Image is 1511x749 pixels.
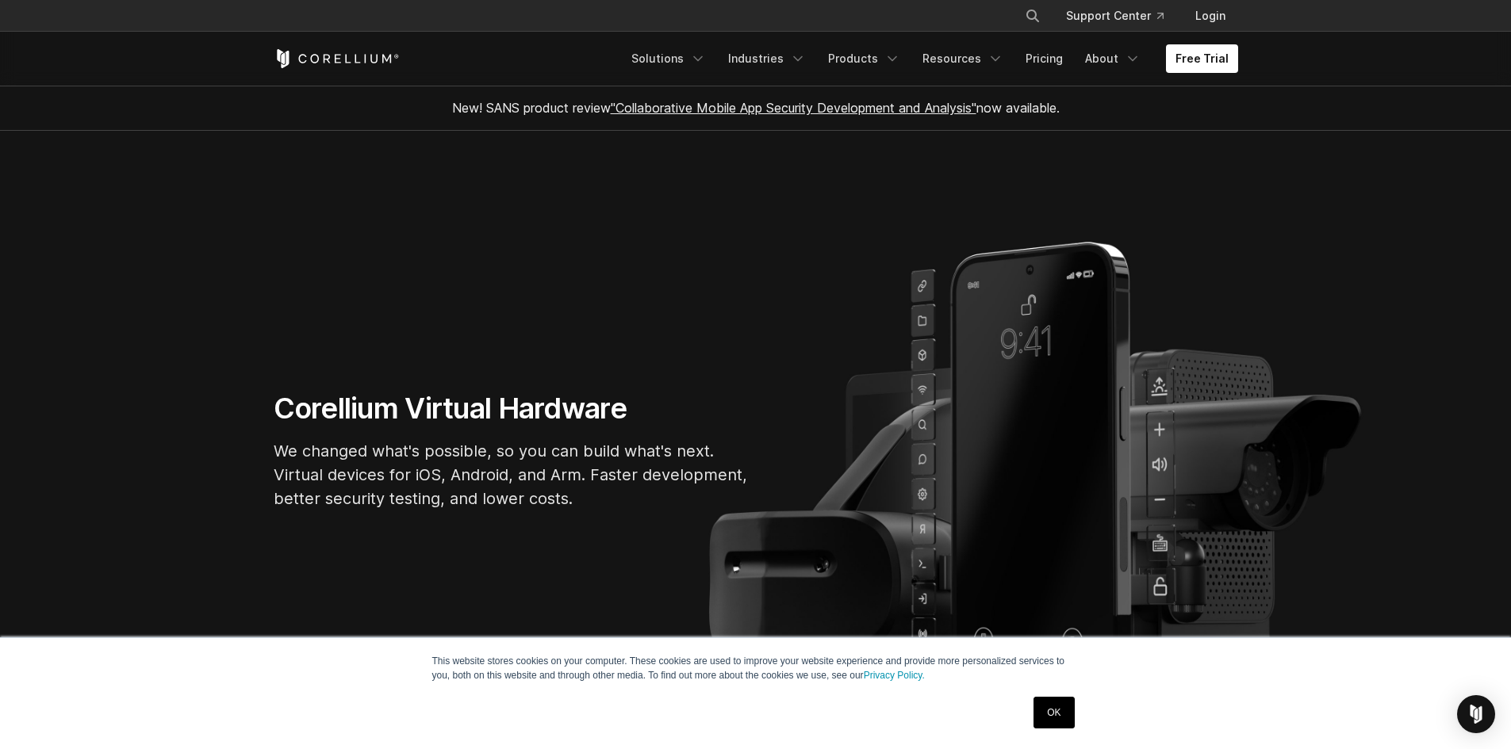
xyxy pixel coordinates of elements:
[622,44,715,73] a: Solutions
[622,44,1238,73] div: Navigation Menu
[864,670,925,681] a: Privacy Policy.
[1016,44,1072,73] a: Pricing
[913,44,1013,73] a: Resources
[1076,44,1150,73] a: About
[274,49,400,68] a: Corellium Home
[274,439,750,510] p: We changed what's possible, so you can build what's next. Virtual devices for iOS, Android, and A...
[1053,2,1176,30] a: Support Center
[432,654,1080,682] p: This website stores cookies on your computer. These cookies are used to improve your website expe...
[1183,2,1238,30] a: Login
[1034,697,1074,728] a: OK
[1006,2,1238,30] div: Navigation Menu
[1018,2,1047,30] button: Search
[274,391,750,426] h1: Corellium Virtual Hardware
[611,100,976,116] a: "Collaborative Mobile App Security Development and Analysis"
[452,100,1060,116] span: New! SANS product review now available.
[819,44,910,73] a: Products
[1166,44,1238,73] a: Free Trial
[719,44,815,73] a: Industries
[1457,695,1495,733] div: Open Intercom Messenger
